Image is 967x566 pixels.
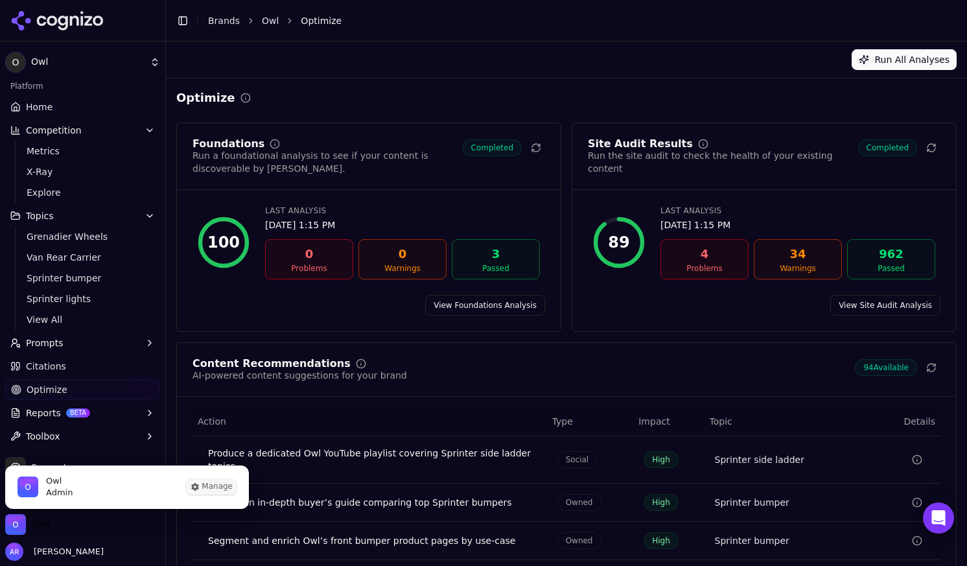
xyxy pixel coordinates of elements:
span: BETA [66,408,90,418]
div: Problems [666,263,743,274]
span: Topics [26,209,54,222]
div: Produce a dedicated Owl YouTube playlist covering Sprinter side ladder topics [208,447,537,473]
a: View Site Audit Analysis [830,295,940,316]
button: Close organization switcher [5,514,49,535]
span: Explore [27,186,139,199]
div: Sprinter bumper [715,534,789,547]
div: [DATE] 1:15 PM [660,218,935,231]
span: Topic [710,415,732,428]
div: 89 [608,232,629,253]
div: Site Audit Results [588,139,693,149]
span: Metrics [27,145,139,158]
div: Owl is active [5,466,249,509]
span: Reports [26,407,61,419]
nav: breadcrumb [208,14,931,27]
span: Completed [463,139,522,156]
span: Admin [46,487,73,499]
div: Open Intercom Messenger [923,502,954,534]
span: Van Rear Carrier [27,251,139,264]
span: Citations [26,360,66,373]
div: Last Analysis [660,206,935,216]
div: Run the site audit to check the health of your existing content [588,149,858,175]
span: Type [552,415,573,428]
span: Owl [34,519,49,530]
span: High [644,494,679,511]
span: View All [27,313,139,326]
th: Action [192,407,547,436]
span: Prompts [26,336,64,349]
span: Sprinter bumper [27,272,139,285]
img: Owl [5,514,26,535]
span: 94 Available [855,359,917,376]
span: Optimize [27,383,67,396]
span: Owl [46,475,73,487]
span: Owned [557,532,601,549]
div: Foundations [192,139,264,149]
span: Support [26,461,67,474]
span: Owl [31,56,145,68]
span: Optimize [301,14,342,27]
div: 3 [458,245,534,263]
th: Details [878,407,940,436]
span: Completed [858,139,917,156]
div: Content Recommendations [192,359,351,369]
img: Adam Raper [5,543,23,561]
div: 4 [666,245,743,263]
th: Topic [705,407,878,436]
span: Social [557,451,598,468]
div: 100 [207,232,240,253]
div: Passed [458,263,534,274]
span: Owned [557,494,601,511]
span: Grenadier Wheels [27,230,139,243]
img: Owl [17,477,38,497]
span: High [644,532,679,549]
span: Toolbox [26,430,60,443]
div: 34 [760,245,836,263]
button: Open user button [5,543,104,561]
div: Publish an in-depth buyer’s guide comparing top Sprinter bumpers [208,496,537,509]
span: Sprinter lights [27,292,139,305]
span: High [644,451,679,468]
div: Problems [271,263,347,274]
h2: Optimize [176,89,235,107]
div: 0 [271,245,347,263]
div: [DATE] 1:15 PM [265,218,540,231]
span: Home [26,100,52,113]
th: Impact [633,407,704,436]
span: Impact [638,415,670,428]
button: Run All Analyses [852,49,957,70]
a: View Foundations Analysis [425,295,545,316]
div: 0 [364,245,441,263]
span: Action [198,415,226,428]
div: AI-powered content suggestions for your brand [192,369,407,382]
div: Platform [5,76,160,97]
button: Manage [186,479,237,495]
span: O [5,52,26,73]
th: Type [547,407,634,436]
span: Details [883,415,935,428]
span: [PERSON_NAME] [29,546,104,558]
div: Sprinter side ladder [715,453,804,466]
div: Warnings [364,263,441,274]
div: Warnings [760,263,836,274]
a: Brands [208,16,240,26]
div: Run a foundational analysis to see if your content is discoverable by [PERSON_NAME]. [192,149,463,175]
div: 962 [853,245,929,263]
div: Last Analysis [265,206,540,216]
div: Segment and enrich Owl’s front bumper product pages by use-case [208,534,537,547]
span: X-Ray [27,165,139,178]
a: Owl [262,14,279,27]
span: Competition [26,124,82,137]
div: Passed [853,263,929,274]
div: Sprinter bumper [715,496,789,509]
